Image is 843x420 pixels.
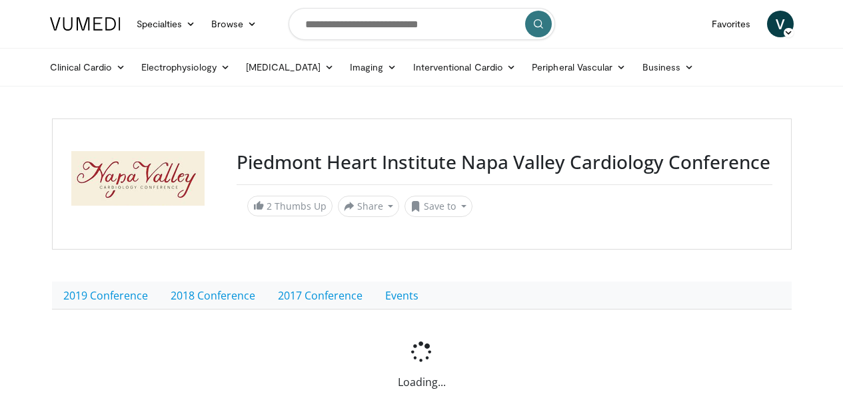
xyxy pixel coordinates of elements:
input: Search topics, interventions [289,8,555,40]
a: Electrophysiology [133,54,238,81]
a: Clinical Cardio [42,54,133,81]
a: Favorites [704,11,759,37]
button: Share [338,196,400,217]
a: 2018 Conference [159,282,267,310]
a: V [767,11,794,37]
span: 2 [267,200,272,212]
a: Business [634,54,702,81]
a: Browse [203,11,265,37]
a: Peripheral Vascular [524,54,634,81]
a: Imaging [342,54,405,81]
a: 2019 Conference [52,282,159,310]
a: Events [374,282,430,310]
a: Specialties [129,11,204,37]
p: Loading... [52,374,792,390]
button: Save to [405,196,472,217]
a: 2017 Conference [267,282,374,310]
a: [MEDICAL_DATA] [238,54,342,81]
a: Interventional Cardio [405,54,524,81]
h3: Piedmont Heart Institute Napa Valley Cardiology Conference [237,151,772,174]
a: 2 Thumbs Up [247,196,333,216]
img: VuMedi Logo [50,17,121,31]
